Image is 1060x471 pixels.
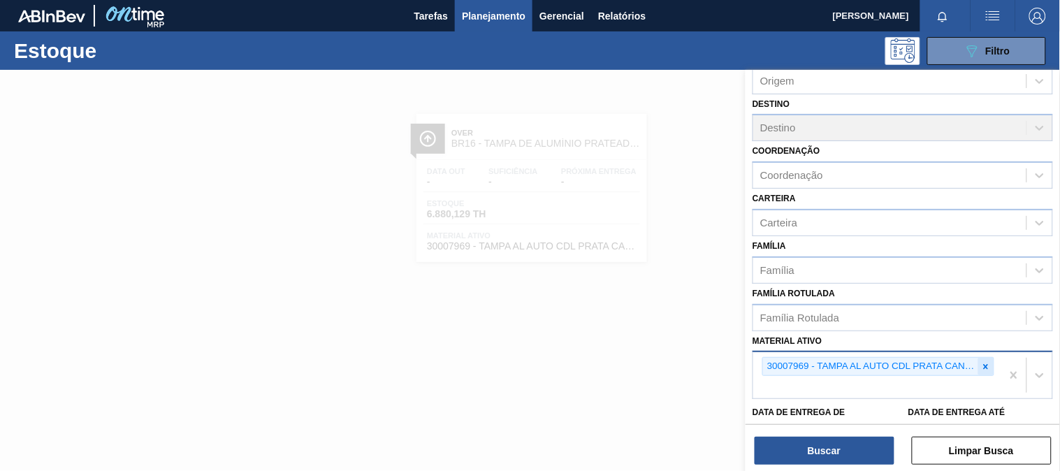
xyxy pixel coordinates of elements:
label: Família [753,241,786,251]
label: Material ativo [753,336,822,346]
span: Relatórios [598,8,646,24]
img: TNhmsLtSVTkK8tSr43FrP2fwEKptu5GPRR3wAAAABJRU5ErkJggg== [18,10,85,22]
label: Carteira [753,194,796,203]
div: Coordenação [760,170,823,182]
div: Família Rotulada [760,312,839,324]
h1: Estoque [14,43,215,59]
button: Filtro [927,37,1046,65]
label: Destino [753,99,790,109]
label: Data de Entrega até [908,407,1005,417]
button: Notificações [920,6,965,26]
span: Planejamento [462,8,525,24]
label: Data de Entrega de [753,407,845,417]
label: Coordenação [753,146,820,156]
img: userActions [985,8,1001,24]
div: Origem [760,75,794,87]
div: Pogramando: nenhum usuário selecionado [885,37,920,65]
label: Família Rotulada [753,289,835,298]
span: Tarefas [414,8,448,24]
div: Carteira [760,217,797,229]
span: Gerencial [539,8,584,24]
img: Logout [1029,8,1046,24]
div: 30007969 - TAMPA AL AUTO CDL PRATA CANPACK [763,358,978,375]
span: Filtro [986,45,1010,57]
div: Família [760,264,794,276]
